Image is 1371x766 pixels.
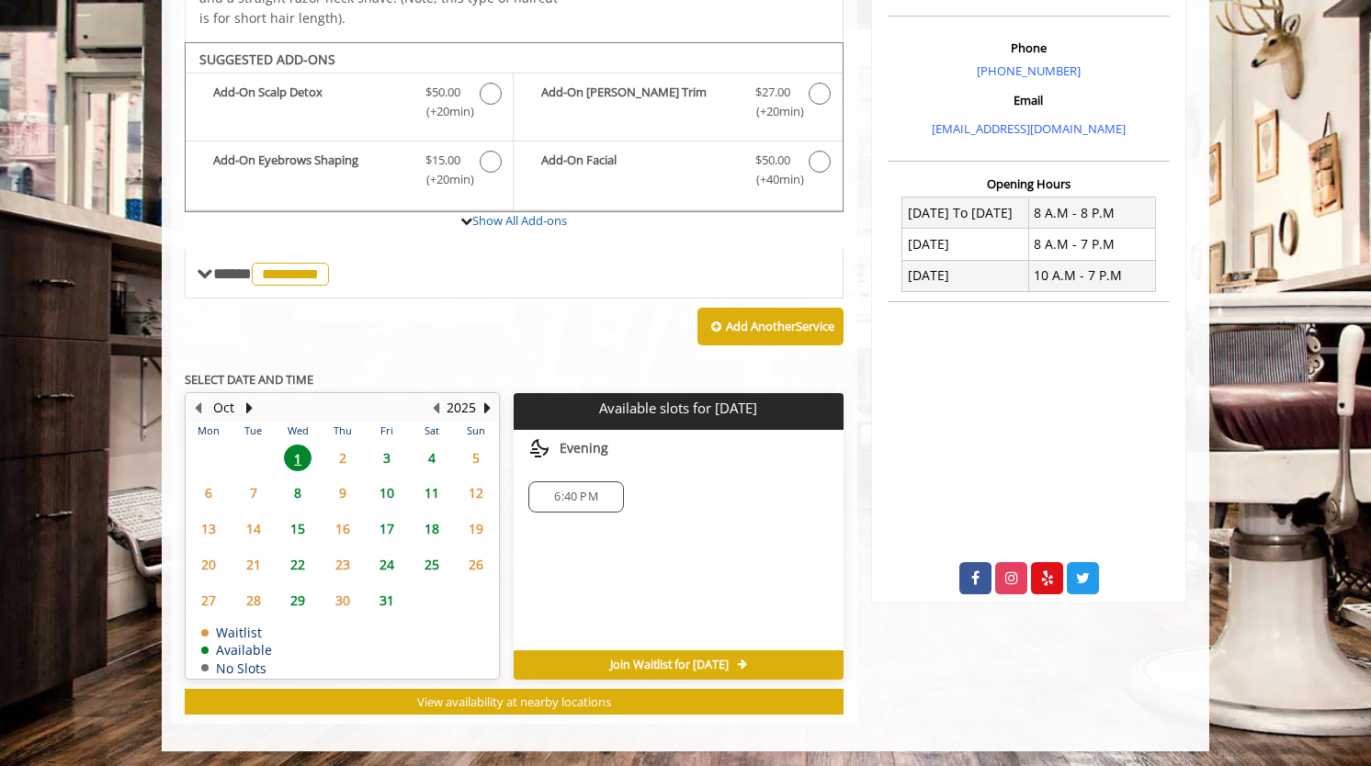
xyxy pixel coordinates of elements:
[195,83,504,126] label: Add-On Scalp Detox
[276,546,320,582] td: Select day22
[201,643,272,657] td: Available
[977,62,1081,79] a: [PHONE_NUMBER]
[902,229,1029,260] td: [DATE]
[187,582,231,618] td: Select day27
[462,479,490,506] span: 12
[320,582,364,618] td: Select day30
[195,151,504,194] label: Add-On Eyebrows Shaping
[523,151,833,194] label: Add-On Facial
[409,511,453,546] td: Select day18
[416,102,470,121] span: (+20min )
[185,689,844,715] button: View availability at nearby locations
[409,546,453,582] td: Select day25
[365,511,409,546] td: Select day17
[1028,229,1155,260] td: 8 A.M - 7 P.M
[187,546,231,582] td: Select day20
[240,515,267,542] span: 14
[541,83,736,121] b: Add-On [PERSON_NAME] Trim
[418,551,446,578] span: 25
[284,587,312,614] span: 29
[329,479,357,506] span: 9
[428,398,443,418] button: Previous Year
[199,51,335,68] b: SUGGESTED ADD-ONS
[329,515,357,542] span: 16
[523,83,833,126] label: Add-On Beard Trim
[902,260,1029,291] td: [DATE]
[187,511,231,546] td: Select day13
[418,515,446,542] span: 18
[242,398,256,418] button: Next Month
[373,479,401,506] span: 10
[213,151,407,189] b: Add-On Eyebrows Shaping
[240,587,267,614] span: 28
[462,445,490,471] span: 5
[185,42,844,213] div: The Made Man Senior Barber Haircut Add-onS
[213,83,407,121] b: Add-On Scalp Detox
[462,515,490,542] span: 19
[554,490,597,504] span: 6:40 PM
[231,476,275,512] td: Select day7
[417,693,611,710] span: View availability at nearby locations
[195,479,222,506] span: 6
[365,582,409,618] td: Select day31
[231,546,275,582] td: Select day21
[418,445,446,471] span: 4
[726,318,834,334] b: Add Another Service
[454,440,499,476] td: Select day5
[610,658,729,672] span: Join Waitlist for [DATE]
[447,398,476,418] button: 2025
[185,371,313,388] b: SELECT DATE AND TIME
[541,151,736,189] b: Add-On Facial
[892,94,1165,107] h3: Email
[755,83,790,102] span: $27.00
[892,41,1165,54] h3: Phone
[365,476,409,512] td: Select day10
[528,481,623,513] div: 6:40 PM
[365,422,409,440] th: Fri
[240,551,267,578] span: 21
[560,441,608,456] span: Evening
[213,398,234,418] button: Oct
[409,422,453,440] th: Sat
[454,422,499,440] th: Sun
[409,476,453,512] td: Select day11
[320,422,364,440] th: Thu
[276,582,320,618] td: Select day29
[409,440,453,476] td: Select day4
[329,445,357,471] span: 2
[418,479,446,506] span: 11
[454,476,499,512] td: Select day12
[320,511,364,546] td: Select day16
[365,440,409,476] td: Select day3
[284,515,312,542] span: 15
[276,511,320,546] td: Select day15
[195,515,222,542] span: 13
[231,582,275,618] td: Select day28
[472,212,567,229] a: Show All Add-ons
[1028,260,1155,291] td: 10 A.M - 7 P.M
[373,515,401,542] span: 17
[320,476,364,512] td: Select day9
[284,479,312,506] span: 8
[902,197,1029,229] td: [DATE] To [DATE]
[373,445,401,471] span: 3
[521,400,835,416] p: Available slots for [DATE]
[284,551,312,578] span: 22
[755,151,790,170] span: $50.00
[373,551,401,578] span: 24
[425,83,460,102] span: $50.00
[454,546,499,582] td: Select day26
[528,437,550,459] img: evening slots
[231,422,275,440] th: Tue
[697,308,844,346] button: Add AnotherService
[195,587,222,614] span: 27
[187,422,231,440] th: Mon
[1028,197,1155,229] td: 8 A.M - 8 P.M
[320,440,364,476] td: Select day2
[425,151,460,170] span: $15.00
[329,551,357,578] span: 23
[329,587,357,614] span: 30
[932,120,1126,137] a: [EMAIL_ADDRESS][DOMAIN_NAME]
[888,177,1170,190] h3: Opening Hours
[201,625,272,639] td: Waitlist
